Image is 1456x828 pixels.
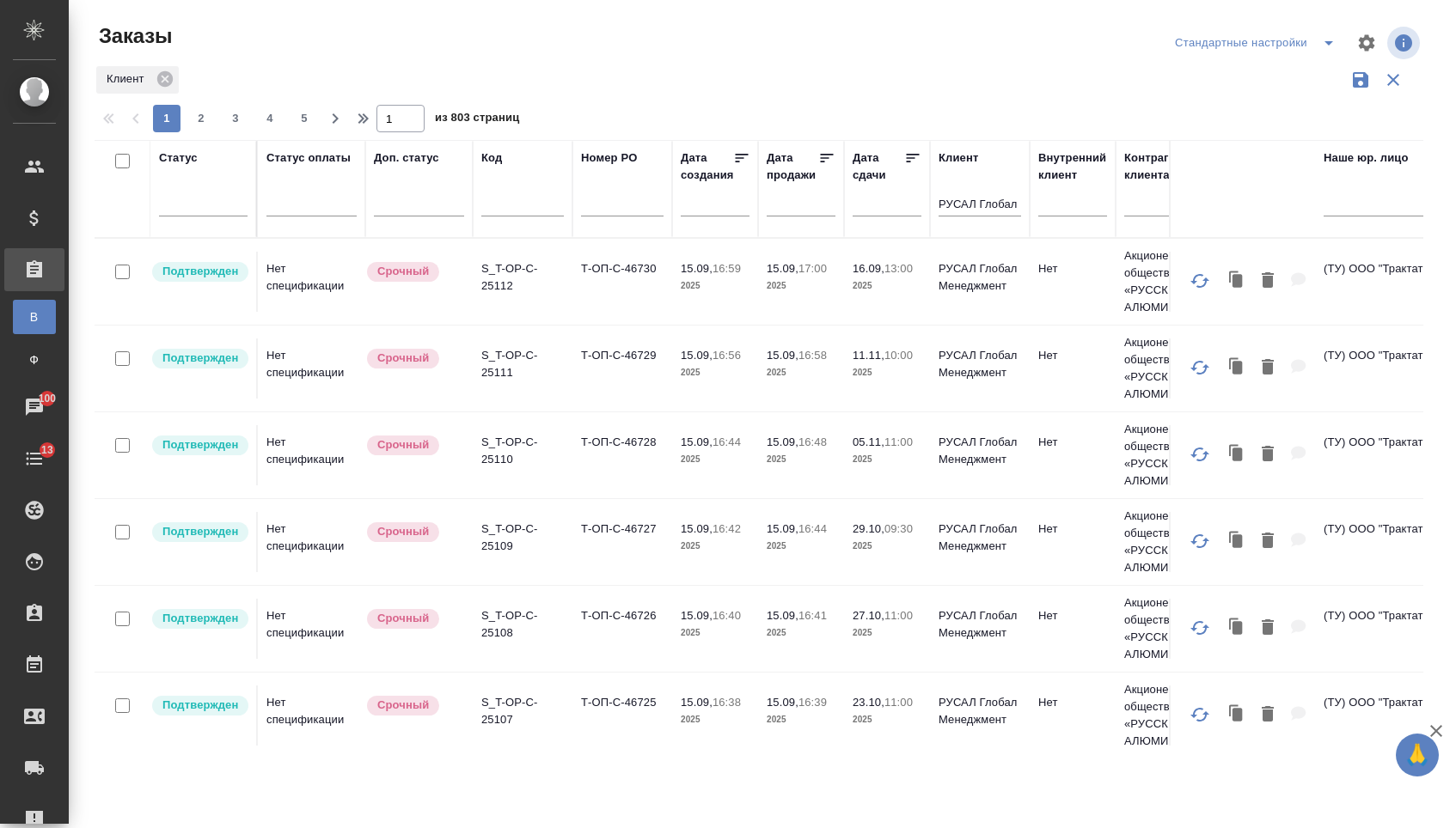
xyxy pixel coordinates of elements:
button: Клонировать [1220,524,1253,559]
p: 2025 [681,711,749,728]
p: S_T-OP-C-25112 [481,260,564,295]
div: Дата продажи [767,149,818,184]
p: 16:58 [798,349,827,362]
p: 2025 [767,624,835,642]
p: РУСАЛ Глобал Менеджмент [939,347,1021,381]
p: Срочный [377,263,429,280]
p: Нет [1038,347,1107,364]
div: Выставляет КМ после уточнения всех необходимых деталей и получения согласия клиента на запуск. С ... [150,347,248,370]
p: 2025 [853,624,921,642]
div: Выставляется автоматически, если на указанный объем услуг необходимо больше времени в стандартном... [365,521,464,544]
span: 4 [256,110,284,127]
p: 11:00 [884,696,913,709]
td: Т-ОП-С-46727 [572,512,672,572]
div: Статус [159,149,198,167]
span: Заказы [95,22,172,50]
a: В [13,300,56,334]
div: Клиент [939,149,978,167]
p: Акционерное общество «РУССКИЙ АЛЮМИНИ... [1124,594,1207,663]
p: 15.09, [681,435,713,448]
p: 2025 [767,364,835,381]
p: Подтвержден [162,263,238,280]
td: Т-ОП-С-46730 [572,252,672,312]
p: Акционерное общество «РУССКИЙ АЛЮМИНИ... [1124,508,1207,576]
p: РУСАЛ Глобал Менеджмент [939,607,1021,642]
span: из 803 страниц [435,107,519,132]
p: S_T-OP-C-25108 [481,607,564,642]
button: Удалить [1253,264,1282,299]
div: Дата сдачи [853,149,904,184]
p: 2025 [767,277,835,295]
p: Нет [1038,607,1107,624]
p: 2025 [681,364,749,381]
p: РУСАЛ Глобал Менеджмент [939,521,1021,555]
p: Срочный [377,697,429,714]
div: Доп. статус [374,149,439,167]
p: Срочный [377,523,429,540]
p: Подтвержден [162,436,238,454]
button: Обновить [1179,607,1220,648]
div: Код [481,149,502,167]
button: Удалить [1253,697,1282,733]
p: 15.09, [681,609,713,622]
span: 13 [31,441,64,459]
p: 16:59 [713,262,741,275]
p: Нет [1038,260,1107,277]
div: Статус оплаты [266,149,351,167]
p: 2025 [681,451,749,468]
button: 4 [256,105,284,132]
td: Т-ОП-С-46729 [572,338,672,399]
div: Дата создания [681,149,733,184]
p: 11.11, [853,349,884,362]
p: 23.10, [853,696,884,709]
div: Выставляет КМ после уточнения всех необходимых деталей и получения согласия клиента на запуск. С ... [150,521,248,544]
p: 05.11, [853,435,884,448]
td: Т-ОП-С-46726 [572,599,672,659]
p: Подтвержден [162,610,238,627]
p: 16:40 [713,609,741,622]
p: 15.09, [681,349,713,362]
button: Удалить [1253,611,1282,646]
p: Акционерное общество «РУССКИЙ АЛЮМИНИ... [1124,421,1207,490]
td: Нет спецификации [258,425,365,485]
p: 2025 [853,364,921,381]
p: 2025 [681,277,749,295]
p: 11:00 [884,435,913,448]
td: Нет спецификации [258,512,365,572]
button: Обновить [1179,521,1220,562]
p: Акционерное общество «РУССКИЙ АЛЮМИНИ... [1124,247,1207,316]
span: 🙏 [1403,737,1432,773]
div: Внутренний клиент [1038,149,1107,184]
p: 11:00 [884,609,913,622]
div: Выставляет КМ после уточнения всех необходимых деталей и получения согласия клиента на запуск. С ... [150,607,248,630]
p: S_T-OP-C-25110 [481,434,564,468]
p: 15.09, [767,262,798,275]
button: Клонировать [1220,264,1253,299]
p: РУСАЛ Глобал Менеджмент [939,260,1021,295]
a: 13 [4,437,64,480]
div: Выставляется автоматически, если на указанный объем услуг необходимо больше времени в стандартном... [365,694,464,717]
p: 2025 [767,711,835,728]
p: Подтвержден [162,350,238,367]
p: Срочный [377,610,429,627]
div: Клиент [96,66,179,94]
p: 16:44 [713,435,741,448]
p: РУСАЛ Глобал Менеджмент [939,434,1021,468]
p: 16:41 [798,609,827,622]
button: Сбросить фильтры [1377,64,1410,96]
button: 5 [291,105,318,132]
button: 2 [187,105,215,132]
p: 09:30 [884,522,913,535]
td: Т-ОП-С-46725 [572,685,672,746]
div: Контрагент клиента [1124,149,1207,184]
button: Обновить [1179,260,1220,301]
p: S_T-OP-C-25107 [481,694,564,728]
a: Ф [13,343,56,377]
p: 16:42 [713,522,741,535]
p: 16:44 [798,522,827,535]
p: 27.10, [853,609,884,622]
span: Настроить таблицу [1346,22,1387,64]
p: Клиент [107,70,150,88]
p: Нет [1038,694,1107,711]
p: S_T-OP-C-25109 [481,521,564,555]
